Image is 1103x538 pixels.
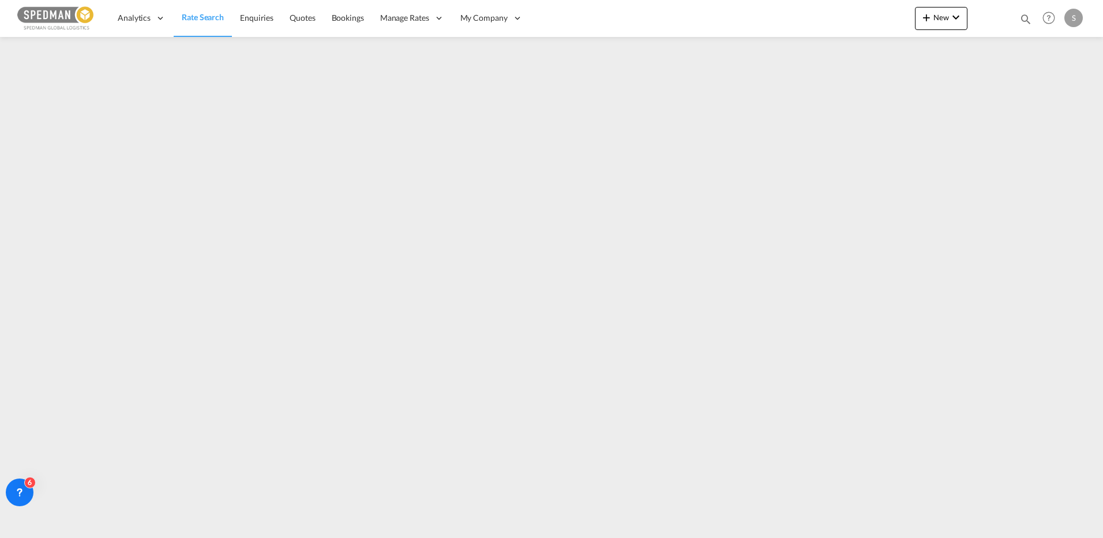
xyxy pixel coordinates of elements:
[1039,8,1064,29] div: Help
[460,12,508,24] span: My Company
[949,10,963,24] md-icon: icon-chevron-down
[915,7,967,30] button: icon-plus 400-fgNewicon-chevron-down
[920,13,963,22] span: New
[1019,13,1032,25] md-icon: icon-magnify
[1064,9,1083,27] div: S
[118,12,151,24] span: Analytics
[380,12,429,24] span: Manage Rates
[240,13,273,23] span: Enquiries
[290,13,315,23] span: Quotes
[182,12,224,22] span: Rate Search
[332,13,364,23] span: Bookings
[1019,13,1032,30] div: icon-magnify
[920,10,933,24] md-icon: icon-plus 400-fg
[17,5,95,31] img: c12ca350ff1b11efb6b291369744d907.png
[1039,8,1059,28] span: Help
